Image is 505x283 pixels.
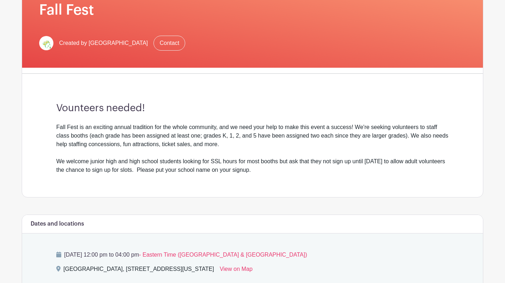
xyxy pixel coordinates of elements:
[59,39,148,47] span: Created by [GEOGRAPHIC_DATA]
[63,265,214,276] div: [GEOGRAPHIC_DATA], [STREET_ADDRESS][US_STATE]
[220,265,252,276] a: View on Map
[31,221,84,227] h6: Dates and locations
[39,36,53,50] img: Screen%20Shot%202023-09-28%20at%203.51.11%20PM.png
[56,123,449,174] div: Fall Fest is an exciting annual tradition for the whole community, and we need your help to make ...
[56,251,449,259] p: [DATE] 12:00 pm to 04:00 pm
[139,252,307,258] span: - Eastern Time ([GEOGRAPHIC_DATA] & [GEOGRAPHIC_DATA])
[153,36,185,51] a: Contact
[56,102,449,114] h3: Vounteers needed!
[39,1,466,19] h1: Fall Fest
